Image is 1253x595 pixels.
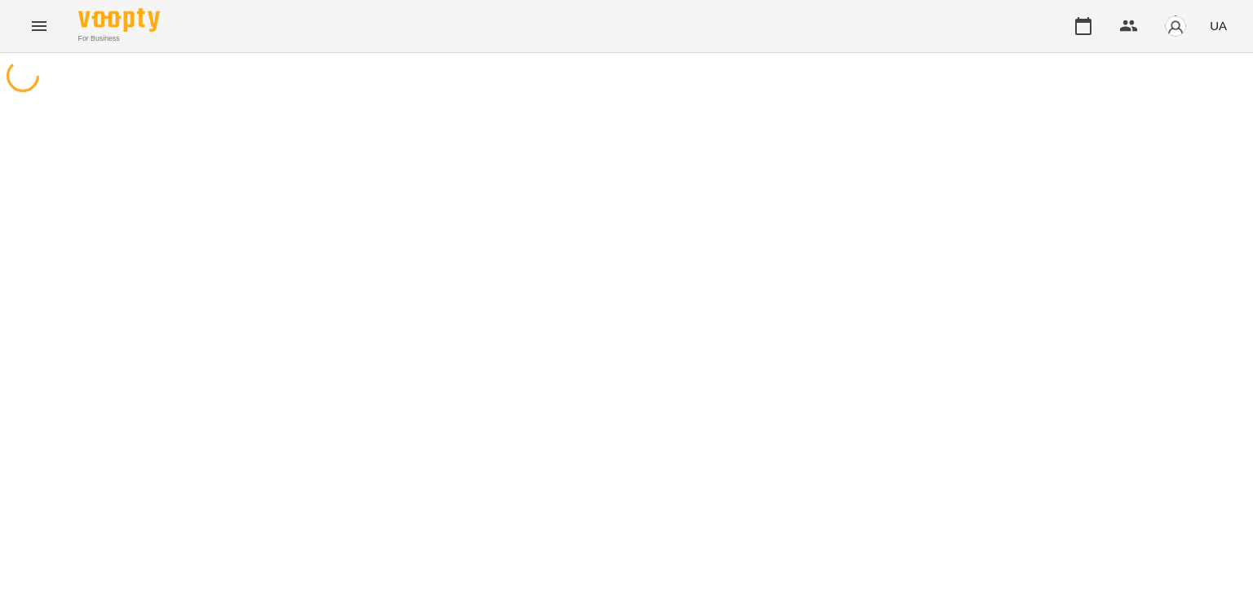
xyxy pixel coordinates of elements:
[78,33,160,44] span: For Business
[1203,11,1233,41] button: UA
[78,8,160,32] img: Voopty Logo
[20,7,59,46] button: Menu
[1164,15,1187,37] img: avatar_s.png
[1210,17,1227,34] span: UA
